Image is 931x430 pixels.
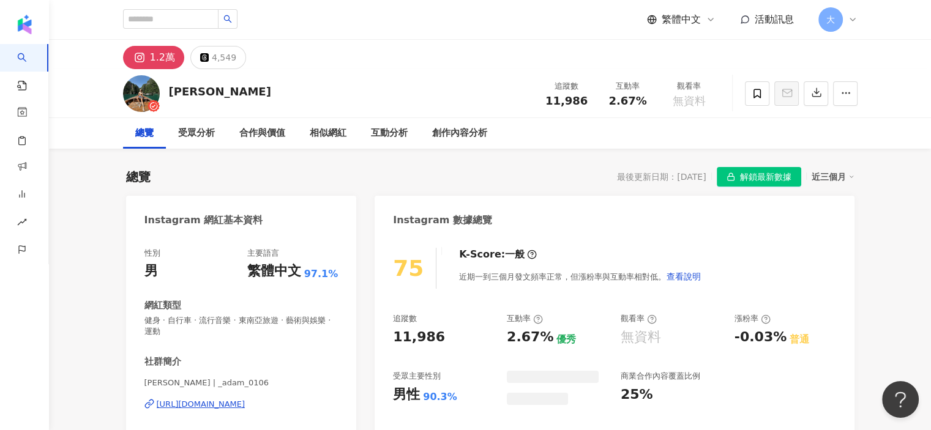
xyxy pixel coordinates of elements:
span: 2.67% [608,95,646,107]
div: 相似網紅 [310,126,346,141]
div: 1.2萬 [150,49,175,66]
div: -0.03% [735,328,787,347]
div: 75 [393,256,424,281]
div: 主要語言 [247,248,279,259]
div: 最後更新日期：[DATE] [617,172,706,182]
span: [PERSON_NAME] | _adam_0106 [144,377,338,388]
span: 查看說明 [667,272,701,281]
div: 社群簡介 [144,355,181,368]
div: 25% [621,385,653,404]
button: 4,549 [190,46,246,69]
span: 97.1% [304,267,338,281]
div: 90.3% [423,390,457,404]
span: 活動訊息 [755,13,794,25]
div: 受眾分析 [178,126,215,141]
div: 無資料 [621,328,661,347]
div: 商業合作內容覆蓋比例 [621,371,700,382]
iframe: Help Scout Beacon - Open [882,381,919,418]
div: 互動分析 [371,126,408,141]
div: 4,549 [212,49,236,66]
div: 互動率 [605,80,651,92]
span: 健身 · 自行車 · 流行音樂 · 東南亞旅遊 · 藝術與娛樂 · 運動 [144,315,338,337]
img: logo icon [15,15,34,34]
div: 11,986 [393,328,445,347]
div: 性別 [144,248,160,259]
a: [URL][DOMAIN_NAME] [144,399,338,410]
div: 觀看率 [621,313,657,324]
div: [URL][DOMAIN_NAME] [157,399,245,410]
div: Instagram 網紅基本資料 [144,213,263,227]
div: 漲粉率 [735,313,771,324]
div: 男 [144,262,158,281]
div: K-Score : [459,248,537,261]
div: 追蹤數 [544,80,590,92]
div: 近三個月 [812,169,854,185]
div: 追蹤數 [393,313,417,324]
div: 繁體中文 [247,262,301,281]
span: search [223,15,232,23]
div: 受眾主要性別 [393,371,441,382]
div: 近期一到三個月發文頻率正常，但漲粉率與互動率相對低。 [459,264,701,289]
button: 查看說明 [666,264,701,289]
div: 總覽 [126,168,151,185]
span: 解鎖最新數據 [740,168,791,187]
button: 解鎖最新數據 [717,167,801,187]
div: 總覽 [135,126,154,141]
img: KOL Avatar [123,75,160,112]
div: Instagram 數據總覽 [393,213,492,227]
span: 無資料 [673,95,706,107]
button: 1.2萬 [123,46,184,69]
a: search [17,44,42,92]
div: 創作內容分析 [432,126,487,141]
span: 11,986 [545,94,588,107]
div: 優秀 [556,333,576,346]
div: 普通 [790,333,809,346]
span: 繁體中文 [662,13,701,26]
span: rise [17,210,27,237]
div: 男性 [393,385,420,404]
div: 合作與價值 [239,126,285,141]
div: 2.67% [507,328,553,347]
div: 觀看率 [666,80,712,92]
div: 一般 [505,248,525,261]
div: 網紅類型 [144,299,181,312]
span: 大 [826,13,835,26]
div: [PERSON_NAME] [169,84,271,99]
div: 互動率 [507,313,543,324]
